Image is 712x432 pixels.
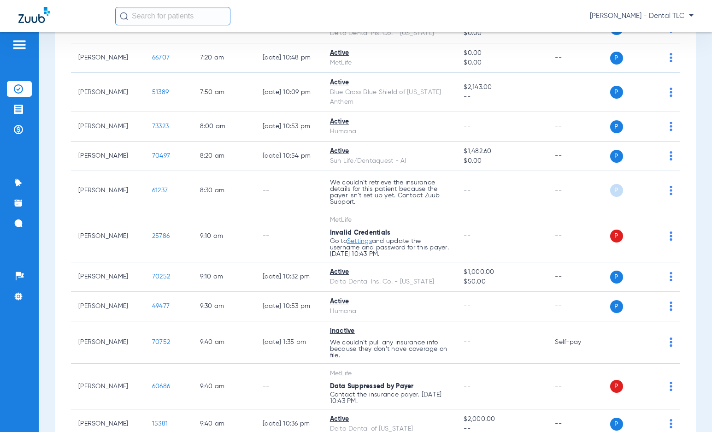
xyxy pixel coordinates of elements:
span: 73323 [152,123,169,130]
span: -- [464,187,471,194]
img: group-dot-blue.svg [670,53,672,62]
div: Blue Cross Blue Shield of [US_STATE] - Anthem [330,88,449,107]
td: 8:00 AM [193,112,255,142]
p: We couldn’t pull any insurance info because they don’t have coverage on file. [330,339,449,359]
td: [PERSON_NAME] [71,364,145,409]
span: -- [464,303,471,309]
span: 25786 [152,233,170,239]
div: Active [330,267,449,277]
p: We couldn’t retrieve the insurance details for this patient because the payer isn’t set up yet. C... [330,179,449,205]
img: group-dot-blue.svg [670,186,672,195]
td: Self-pay [547,321,610,364]
p: Contact the insurance payer. [DATE] 10:43 PM. [330,391,449,404]
span: 51389 [152,89,169,95]
td: -- [547,112,610,142]
a: Settings [347,238,372,244]
div: Active [330,297,449,307]
span: $0.00 [464,58,540,68]
td: -- [547,142,610,171]
div: Delta Dental Ins. Co. - [US_STATE] [330,277,449,287]
div: MetLife [330,58,449,68]
span: 15381 [152,420,168,427]
span: P [610,271,623,284]
span: $0.00 [464,48,540,58]
td: 9:10 AM [193,262,255,292]
img: group-dot-blue.svg [670,122,672,131]
div: Sun Life/Dentaquest - AI [330,156,449,166]
img: hamburger-icon [12,39,27,50]
span: 49477 [152,303,170,309]
td: [DATE] 10:54 PM [255,142,323,171]
td: [DATE] 10:48 PM [255,43,323,73]
td: 9:30 AM [193,292,255,321]
iframe: Chat Widget [666,388,712,432]
span: P [610,380,623,393]
div: MetLife [330,215,449,225]
span: $2,143.00 [464,83,540,92]
span: -- [464,383,471,390]
td: [PERSON_NAME] [71,292,145,321]
span: 70752 [152,339,170,345]
td: -- [255,364,323,409]
td: 8:30 AM [193,171,255,210]
span: P [610,300,623,313]
img: group-dot-blue.svg [670,88,672,97]
td: -- [547,210,610,262]
div: Active [330,78,449,88]
span: P [610,86,623,99]
td: -- [547,262,610,292]
span: P [610,150,623,163]
td: -- [255,210,323,262]
img: Search Icon [120,12,128,20]
span: P [610,418,623,431]
span: P [610,230,623,243]
span: $2,000.00 [464,414,540,424]
img: group-dot-blue.svg [670,151,672,160]
span: P [610,184,623,197]
span: P [610,120,623,133]
span: 70497 [152,153,170,159]
td: [PERSON_NAME] [71,73,145,112]
img: Zuub Logo [18,7,50,23]
td: [PERSON_NAME] [71,171,145,210]
span: Invalid Credentials [330,230,391,236]
td: [DATE] 10:32 PM [255,262,323,292]
span: 60686 [152,383,170,390]
td: [DATE] 10:53 PM [255,112,323,142]
td: [PERSON_NAME] [71,262,145,292]
td: -- [547,171,610,210]
span: P [610,52,623,65]
div: Inactive [330,326,449,336]
img: group-dot-blue.svg [670,302,672,311]
td: -- [547,73,610,112]
td: [DATE] 10:53 PM [255,292,323,321]
div: Active [330,414,449,424]
td: -- [547,292,610,321]
img: group-dot-blue.svg [670,382,672,391]
td: [PERSON_NAME] [71,321,145,364]
div: Active [330,117,449,127]
span: $50.00 [464,277,540,287]
td: [PERSON_NAME] [71,112,145,142]
span: -- [464,339,471,345]
td: [PERSON_NAME] [71,210,145,262]
p: Go to and update the username and password for this payer. [DATE] 10:43 PM. [330,238,449,257]
td: 9:10 AM [193,210,255,262]
td: [PERSON_NAME] [71,142,145,171]
td: 7:50 AM [193,73,255,112]
span: -- [464,233,471,239]
td: -- [547,364,610,409]
span: Data Suppressed by Payer [330,383,414,390]
td: 9:40 AM [193,321,255,364]
input: Search for patients [115,7,230,25]
img: group-dot-blue.svg [670,231,672,241]
td: 8:20 AM [193,142,255,171]
span: $1,482.60 [464,147,540,156]
div: Humana [330,127,449,136]
span: 61237 [152,187,168,194]
td: 9:40 AM [193,364,255,409]
div: Delta Dental Ins. Co. - [US_STATE] [330,29,449,38]
td: 7:20 AM [193,43,255,73]
td: [DATE] 1:35 PM [255,321,323,364]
